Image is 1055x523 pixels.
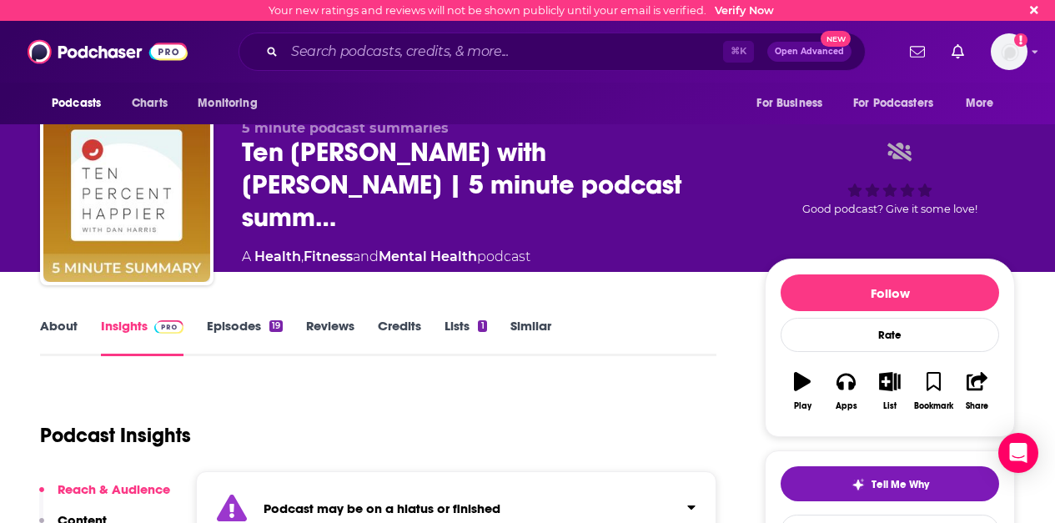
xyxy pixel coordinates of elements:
[132,92,168,115] span: Charts
[836,401,857,411] div: Apps
[723,41,754,63] span: ⌘ K
[1014,33,1027,47] svg: Email not verified
[883,401,897,411] div: List
[40,318,78,356] a: About
[821,31,851,47] span: New
[306,318,354,356] a: Reviews
[379,249,477,264] a: Mental Health
[58,481,170,497] p: Reach & Audience
[353,249,379,264] span: and
[765,120,1015,237] div: Good podcast? Give it some love!
[781,361,824,421] button: Play
[868,361,912,421] button: List
[207,318,283,356] a: Episodes19
[767,42,852,62] button: Open AdvancedNew
[998,433,1038,473] div: Open Intercom Messenger
[802,203,977,215] span: Good podcast? Give it some love!
[239,33,866,71] div: Search podcasts, credits, & more...
[903,38,932,66] a: Show notifications dropdown
[304,249,353,264] a: Fitness
[991,33,1027,70] img: User Profile
[186,88,279,119] button: open menu
[912,361,955,421] button: Bookmark
[715,4,774,17] a: Verify Now
[775,48,844,56] span: Open Advanced
[745,88,843,119] button: open menu
[991,33,1027,70] span: Logged in as celadonmarketing
[43,115,210,282] img: Ten Percent Happier with Dan Harris | 5 minute podcast summaries
[39,481,170,512] button: Reach & Audience
[781,466,999,501] button: tell me why sparkleTell Me Why
[824,361,867,421] button: Apps
[154,320,183,334] img: Podchaser Pro
[945,38,971,66] a: Show notifications dropdown
[101,318,183,356] a: InsightsPodchaser Pro
[254,249,301,264] a: Health
[966,401,988,411] div: Share
[914,401,953,411] div: Bookmark
[794,401,811,411] div: Play
[872,478,929,491] span: Tell Me Why
[121,88,178,119] a: Charts
[781,274,999,311] button: Follow
[52,92,101,115] span: Podcasts
[269,320,283,332] div: 19
[842,88,957,119] button: open menu
[269,4,774,17] div: Your new ratings and reviews will not be shown publicly until your email is verified.
[284,38,723,65] input: Search podcasts, credits, & more...
[242,247,530,267] div: A podcast
[264,500,500,516] strong: Podcast may be on a hiatus or finished
[301,249,304,264] span: ,
[28,36,188,68] img: Podchaser - Follow, Share and Rate Podcasts
[40,88,123,119] button: open menu
[966,92,994,115] span: More
[478,320,486,332] div: 1
[198,92,257,115] span: Monitoring
[510,318,551,356] a: Similar
[756,92,822,115] span: For Business
[954,88,1015,119] button: open menu
[956,361,999,421] button: Share
[242,120,449,136] span: 5 minute podcast summaries
[991,33,1027,70] button: Show profile menu
[853,92,933,115] span: For Podcasters
[40,423,191,448] h1: Podcast Insights
[445,318,486,356] a: Lists1
[852,478,865,491] img: tell me why sparkle
[781,318,999,352] div: Rate
[378,318,421,356] a: Credits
